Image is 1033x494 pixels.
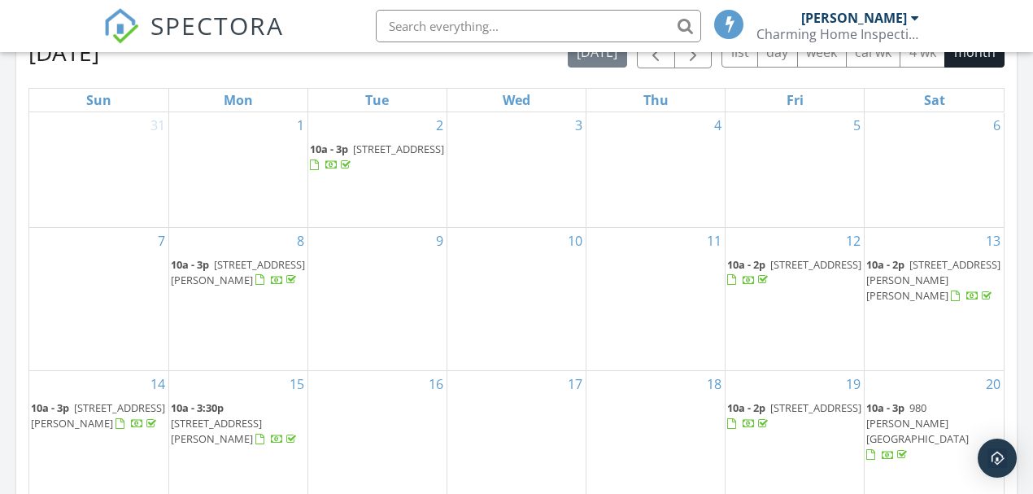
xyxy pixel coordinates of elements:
td: Go to September 11, 2025 [586,227,726,370]
a: Go to September 10, 2025 [564,228,586,254]
a: 10a - 2p [STREET_ADDRESS][PERSON_NAME][PERSON_NAME] [866,257,1000,303]
a: Go to September 16, 2025 [425,371,447,397]
span: 10a - 2p [866,257,904,272]
a: Go to September 15, 2025 [286,371,307,397]
a: Wednesday [499,89,534,111]
span: SPECTORA [150,8,284,42]
a: Go to September 8, 2025 [294,228,307,254]
span: 10a - 3p [866,400,904,415]
a: Tuesday [362,89,392,111]
a: 10a - 3p 980 [PERSON_NAME][GEOGRAPHIC_DATA] [866,400,969,462]
span: 10a - 3p [171,257,209,272]
a: 10a - 3p [STREET_ADDRESS][PERSON_NAME] [171,257,305,287]
a: Monday [220,89,256,111]
a: Go to September 20, 2025 [983,371,1004,397]
a: Go to August 31, 2025 [147,112,168,138]
a: 10a - 3p [STREET_ADDRESS][PERSON_NAME] [171,256,306,291]
a: 10a - 3:30p [STREET_ADDRESS][PERSON_NAME] [171,400,299,446]
div: Charming Home Inspections LLC [756,26,919,42]
a: Friday [783,89,807,111]
a: SPECTORA [103,22,284,56]
td: Go to September 10, 2025 [447,227,586,370]
a: Go to September 4, 2025 [711,112,725,138]
a: Go to September 11, 2025 [704,228,725,254]
a: 10a - 3p [STREET_ADDRESS] [310,140,445,175]
span: 980 [PERSON_NAME][GEOGRAPHIC_DATA] [866,400,969,446]
span: [STREET_ADDRESS][PERSON_NAME][PERSON_NAME] [866,257,1000,303]
a: Go to September 7, 2025 [155,228,168,254]
td: Go to September 13, 2025 [865,227,1004,370]
a: Go to September 19, 2025 [843,371,864,397]
span: [STREET_ADDRESS] [353,142,444,156]
td: Go to August 31, 2025 [29,112,168,227]
a: Go to September 6, 2025 [990,112,1004,138]
td: Go to September 5, 2025 [726,112,865,227]
td: Go to September 1, 2025 [168,112,307,227]
span: 10a - 3:30p [171,400,224,415]
a: Go to September 9, 2025 [433,228,447,254]
img: The Best Home Inspection Software - Spectora [103,8,139,44]
span: 10a - 2p [727,257,765,272]
a: 10a - 2p [STREET_ADDRESS] [727,399,862,434]
a: Go to September 12, 2025 [843,228,864,254]
a: Go to September 3, 2025 [572,112,586,138]
td: Go to September 8, 2025 [168,227,307,370]
td: Go to September 12, 2025 [726,227,865,370]
span: [STREET_ADDRESS][PERSON_NAME] [31,400,165,431]
td: Go to September 2, 2025 [307,112,447,227]
a: Go to September 13, 2025 [983,228,1004,254]
a: 10a - 2p [STREET_ADDRESS][PERSON_NAME][PERSON_NAME] [866,256,1002,307]
div: Open Intercom Messenger [978,439,1017,478]
a: 10a - 2p [STREET_ADDRESS] [727,256,862,291]
span: [STREET_ADDRESS] [770,257,861,272]
a: Go to September 17, 2025 [564,371,586,397]
div: [PERSON_NAME] [801,10,907,26]
a: 10a - 3:30p [STREET_ADDRESS][PERSON_NAME] [171,399,306,450]
a: 10a - 3p [STREET_ADDRESS][PERSON_NAME] [31,400,165,431]
a: Go to September 1, 2025 [294,112,307,138]
a: 10a - 3p [STREET_ADDRESS] [310,142,444,172]
a: Go to September 2, 2025 [433,112,447,138]
a: 10a - 3p [STREET_ADDRESS][PERSON_NAME] [31,399,167,434]
td: Go to September 6, 2025 [865,112,1004,227]
td: Go to September 7, 2025 [29,227,168,370]
a: Go to September 18, 2025 [704,371,725,397]
a: Thursday [640,89,672,111]
input: Search everything... [376,10,701,42]
span: 10a - 3p [31,400,69,415]
a: 10a - 2p [STREET_ADDRESS] [727,257,861,287]
td: Go to September 4, 2025 [586,112,726,227]
td: Go to September 9, 2025 [307,227,447,370]
span: [STREET_ADDRESS][PERSON_NAME] [171,257,305,287]
a: 10a - 3p 980 [PERSON_NAME][GEOGRAPHIC_DATA] [866,399,1002,466]
span: [STREET_ADDRESS][PERSON_NAME] [171,416,262,446]
span: [STREET_ADDRESS] [770,400,861,415]
td: Go to September 3, 2025 [447,112,586,227]
a: Go to September 14, 2025 [147,371,168,397]
a: 10a - 2p [STREET_ADDRESS] [727,400,861,431]
span: 10a - 3p [310,142,348,156]
a: Sunday [83,89,115,111]
a: Go to September 5, 2025 [850,112,864,138]
a: Saturday [921,89,948,111]
span: 10a - 2p [727,400,765,415]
